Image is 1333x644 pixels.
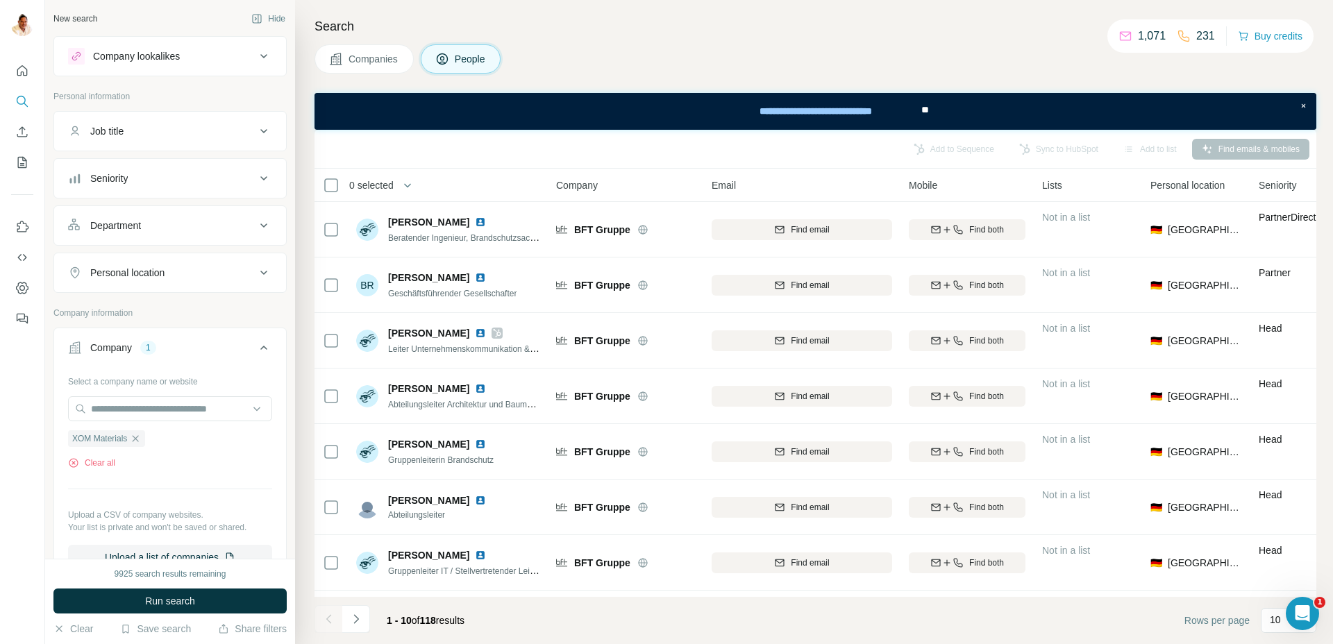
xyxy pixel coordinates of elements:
[475,217,486,228] img: LinkedIn logo
[712,441,892,462] button: Find email
[11,14,33,36] img: Avatar
[712,386,892,407] button: Find email
[556,502,567,513] img: Logo of BFT Gruppe
[387,615,464,626] span: results
[342,605,370,633] button: Navigate to next page
[11,89,33,114] button: Search
[1259,489,1282,500] span: Head
[11,119,33,144] button: Enrich CSV
[969,446,1004,458] span: Find both
[1238,26,1302,46] button: Buy credits
[54,40,286,73] button: Company lookalikes
[475,383,486,394] img: LinkedIn logo
[90,341,132,355] div: Company
[53,622,93,636] button: Clear
[1286,597,1319,630] iframe: Intercom live chat
[1138,28,1166,44] p: 1,071
[969,334,1004,347] span: Find both
[349,52,399,66] span: Companies
[53,12,97,25] div: New search
[356,274,378,296] div: BR
[53,307,287,319] p: Company information
[1184,613,1250,627] span: Rows per page
[54,256,286,289] button: Personal location
[1168,389,1242,403] span: [GEOGRAPHIC_DATA]
[909,178,937,192] span: Mobile
[556,446,567,457] img: Logo of BFT Gruppe
[387,615,412,626] span: 1 - 10
[556,224,567,235] img: Logo of BFT Gruppe
[1168,278,1242,292] span: [GEOGRAPHIC_DATA]
[574,278,630,292] span: BFT Gruppe
[1259,545,1282,556] span: Head
[556,557,567,568] img: Logo of BFT Gruppe
[1259,178,1296,192] span: Seniority
[388,548,469,562] span: [PERSON_NAME]
[1150,278,1162,292] span: 🇩🇪
[1042,545,1090,556] span: Not in a list
[90,219,141,232] div: Department
[791,390,829,402] span: Find email
[11,150,33,175] button: My lists
[909,441,1025,462] button: Find both
[909,386,1025,407] button: Find both
[556,335,567,346] img: Logo of BFT Gruppe
[11,214,33,239] button: Use Surfe on LinkedIn
[1150,556,1162,570] span: 🇩🇪
[356,496,378,518] img: Avatar
[1168,556,1242,570] span: [GEOGRAPHIC_DATA]
[712,219,892,240] button: Find email
[1168,500,1242,514] span: [GEOGRAPHIC_DATA]
[475,272,486,283] img: LinkedIn logo
[53,588,287,613] button: Run search
[388,289,517,298] span: Geschäftsführender Gesellschafter
[791,501,829,514] span: Find email
[315,93,1316,130] iframe: Banner
[574,500,630,514] span: BFT Gruppe
[388,326,469,340] span: [PERSON_NAME]
[388,232,701,243] span: Beratender Ingenieur, Brandschutzsachverständiger, Geschäftsführer, Gesellschafter
[475,550,486,561] img: LinkedIn logo
[455,52,487,66] span: People
[712,552,892,573] button: Find email
[218,622,287,636] button: Share filters
[475,495,486,506] img: LinkedIn logo
[388,493,469,507] span: [PERSON_NAME]
[969,390,1004,402] span: Find both
[1259,434,1282,445] span: Head
[1259,212,1325,223] span: Partner Director
[54,331,286,370] button: Company1
[90,124,124,138] div: Job title
[68,370,272,388] div: Select a company name or website
[1259,267,1291,278] span: Partner
[1150,334,1162,348] span: 🇩🇪
[242,8,295,29] button: Hide
[54,209,286,242] button: Department
[388,215,469,229] span: [PERSON_NAME]
[475,328,486,339] img: LinkedIn logo
[356,330,378,352] img: Avatar
[388,455,494,465] span: Gruppenleiterin Brandschutz
[1168,334,1242,348] span: [GEOGRAPHIC_DATA]
[72,432,127,445] span: XOM Materials
[712,275,892,296] button: Find email
[556,391,567,402] img: Logo of BFT Gruppe
[969,223,1004,236] span: Find both
[388,565,549,576] span: Gruppenleiter IT / Stellvertretender Leiter IT
[1042,489,1090,500] span: Not in a list
[1150,223,1162,237] span: 🇩🇪
[712,178,736,192] span: Email
[1042,434,1090,445] span: Not in a list
[574,389,630,403] span: BFT Gruppe
[140,341,156,354] div: 1
[11,58,33,83] button: Quick start
[969,279,1004,291] span: Find both
[356,441,378,463] img: Avatar
[791,446,829,458] span: Find email
[1168,445,1242,459] span: [GEOGRAPHIC_DATA]
[1314,597,1325,608] span: 1
[909,330,1025,351] button: Find both
[791,279,829,291] span: Find email
[1042,323,1090,334] span: Not in a list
